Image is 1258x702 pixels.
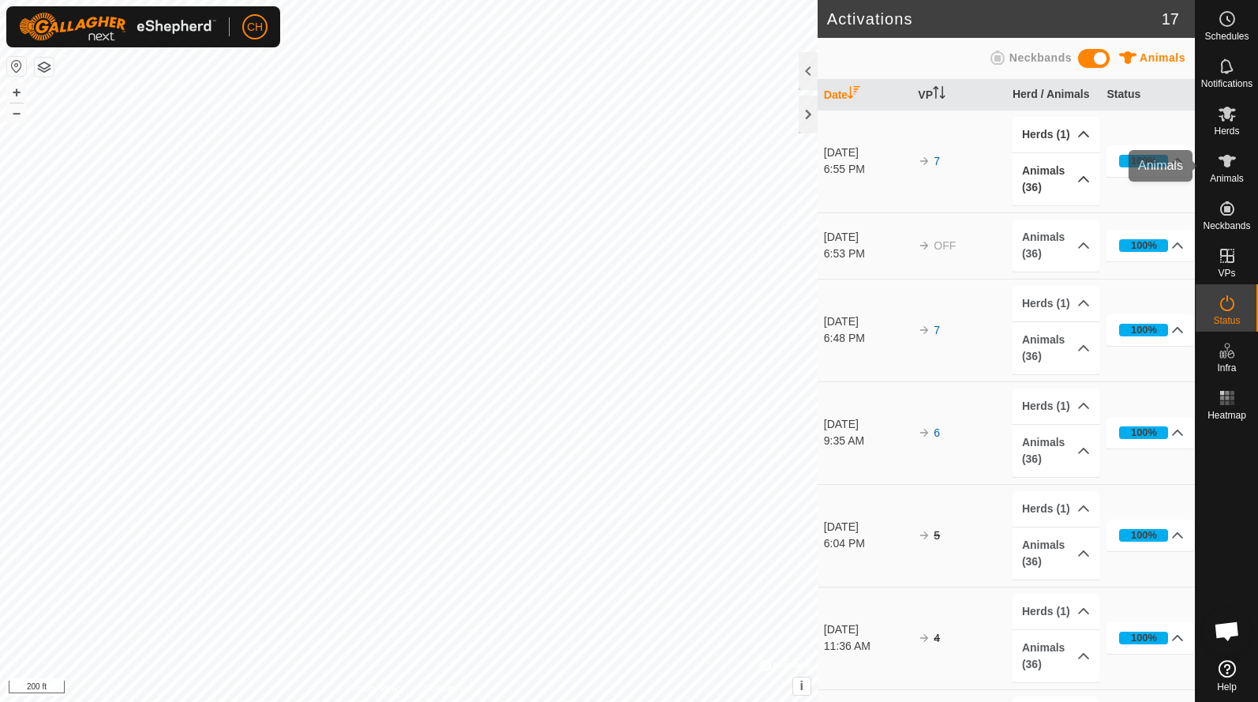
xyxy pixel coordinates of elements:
[824,145,911,161] div: [DATE]
[933,88,945,101] p-sorticon: Activate to sort
[824,330,911,347] div: 6:48 PM
[1210,174,1244,183] span: Animals
[1106,417,1193,449] p-accordion-header: 100%
[1131,238,1157,253] div: 100%
[19,13,216,41] img: Gallagher Logo
[918,529,930,542] img: arrow
[1217,363,1236,373] span: Infra
[818,80,912,111] th: Date
[934,155,940,167] a: 7
[934,632,940,644] s: 4
[1218,268,1235,278] span: VPs
[1119,155,1168,167] div: 100%
[918,155,930,167] img: arrow
[1106,145,1193,177] p-accordion-header: 100%
[1204,32,1249,41] span: Schedules
[1006,80,1101,111] th: Herd / Animals
[1106,622,1193,654] p-accordion-header: 100%
[824,433,911,449] div: 9:35 AM
[1119,426,1168,439] div: 100%
[1213,316,1240,325] span: Status
[1013,220,1099,272] p-accordion-header: Animals (36)
[1013,117,1099,152] p-accordion-header: Herds (1)
[824,621,911,638] div: [DATE]
[1162,7,1179,31] span: 17
[918,426,930,439] img: arrow
[824,229,911,246] div: [DATE]
[346,681,406,696] a: Privacy Policy
[1131,527,1157,542] div: 100%
[1013,630,1099,682] p-accordion-header: Animals (36)
[934,239,956,252] span: OFF
[35,58,54,77] button: Map Layers
[1119,632,1168,644] div: 100%
[1100,80,1195,111] th: Status
[793,678,811,695] button: i
[934,324,940,336] a: 7
[1131,322,1157,337] div: 100%
[918,632,930,644] img: arrow
[247,19,263,36] span: CH
[7,83,26,102] button: +
[1009,51,1072,64] span: Neckbands
[912,80,1006,111] th: VP
[1013,594,1099,629] p-accordion-header: Herds (1)
[1013,527,1099,580] p-accordion-header: Animals (36)
[1196,654,1258,698] a: Help
[918,239,930,252] img: arrow
[1119,324,1168,336] div: 100%
[848,88,860,101] p-sorticon: Activate to sort
[824,416,911,433] div: [DATE]
[1013,153,1099,205] p-accordion-header: Animals (36)
[1214,126,1239,136] span: Herds
[827,9,1162,28] h2: Activations
[1119,239,1168,252] div: 100%
[1013,491,1099,527] p-accordion-header: Herds (1)
[1140,51,1185,64] span: Animals
[934,529,940,542] s: 5
[1203,221,1250,231] span: Neckbands
[824,313,911,330] div: [DATE]
[1131,425,1157,440] div: 100%
[1207,411,1246,420] span: Heatmap
[7,103,26,122] button: –
[824,535,911,552] div: 6:04 PM
[824,519,911,535] div: [DATE]
[1106,314,1193,346] p-accordion-header: 100%
[800,679,803,693] span: i
[1217,682,1237,692] span: Help
[824,246,911,262] div: 6:53 PM
[425,681,471,696] a: Contact Us
[1204,607,1251,655] div: Open chat
[1131,153,1157,168] div: 100%
[824,638,911,655] div: 11:36 AM
[1106,520,1193,551] p-accordion-header: 100%
[1201,79,1252,88] span: Notifications
[918,324,930,336] img: arrow
[1013,286,1099,321] p-accordion-header: Herds (1)
[1013,389,1099,424] p-accordion-header: Herds (1)
[824,161,911,178] div: 6:55 PM
[7,57,26,76] button: Reset Map
[934,426,940,439] a: 6
[1131,630,1157,645] div: 100%
[1119,529,1168,542] div: 100%
[1013,425,1099,477] p-accordion-header: Animals (36)
[1106,230,1193,261] p-accordion-header: 100%
[1013,322,1099,374] p-accordion-header: Animals (36)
